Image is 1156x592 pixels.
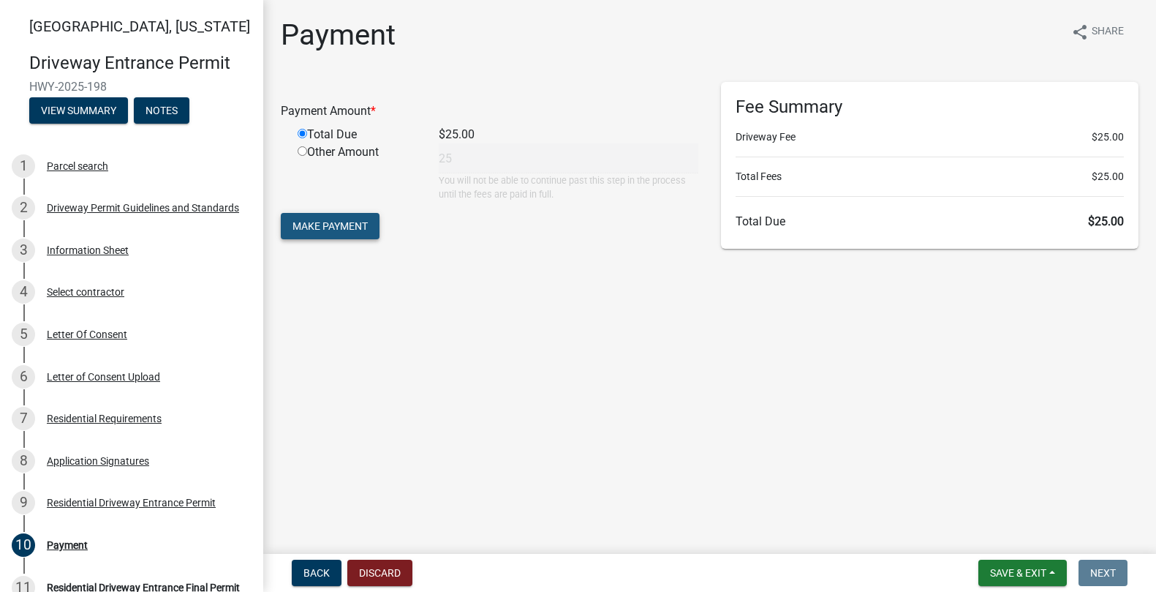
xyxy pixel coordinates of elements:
[47,456,149,466] div: Application Signatures
[29,53,252,74] h4: Driveway Entrance Permit
[347,560,412,586] button: Discard
[12,449,35,473] div: 8
[12,533,35,557] div: 10
[47,413,162,424] div: Residential Requirements
[12,407,35,430] div: 7
[270,102,710,120] div: Payment Amount
[1092,23,1124,41] span: Share
[12,323,35,346] div: 5
[1088,214,1124,228] span: $25.00
[47,372,160,382] div: Letter of Consent Upload
[12,280,35,304] div: 4
[1090,567,1116,579] span: Next
[736,214,1125,228] h6: Total Due
[47,329,127,340] div: Letter Of Consent
[12,491,35,514] div: 9
[428,126,710,143] div: $25.00
[47,498,216,508] div: Residential Driveway Entrance Permit
[1078,560,1127,586] button: Next
[47,245,129,255] div: Information Sheet
[1071,23,1089,41] i: share
[134,105,189,117] wm-modal-confirm: Notes
[29,18,250,35] span: [GEOGRAPHIC_DATA], [US_STATE]
[990,567,1046,579] span: Save & Exit
[978,560,1067,586] button: Save & Exit
[47,203,239,213] div: Driveway Permit Guidelines and Standards
[287,126,428,143] div: Total Due
[736,97,1125,118] h6: Fee Summary
[29,80,234,94] span: HWY-2025-198
[281,18,396,53] h1: Payment
[12,239,35,262] div: 3
[1092,169,1124,184] span: $25.00
[1092,130,1124,145] span: $25.00
[287,143,428,201] div: Other Amount
[736,169,1125,184] li: Total Fees
[1059,18,1136,46] button: shareShare
[292,220,368,232] span: Make Payment
[736,130,1125,145] li: Driveway Fee
[29,97,128,124] button: View Summary
[12,154,35,178] div: 1
[47,161,108,171] div: Parcel search
[134,97,189,124] button: Notes
[292,560,341,586] button: Back
[47,540,88,550] div: Payment
[12,365,35,389] div: 6
[303,567,330,579] span: Back
[47,287,124,297] div: Select contractor
[281,213,379,239] button: Make Payment
[12,196,35,220] div: 2
[29,105,128,117] wm-modal-confirm: Summary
